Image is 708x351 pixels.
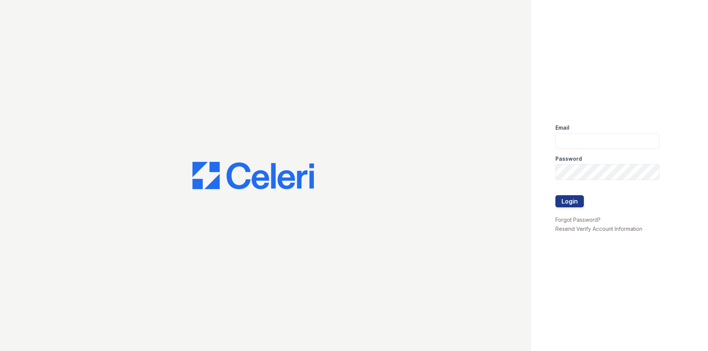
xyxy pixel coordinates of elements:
[555,216,601,223] a: Forgot Password?
[555,155,582,163] label: Password
[555,124,569,132] label: Email
[555,195,584,207] button: Login
[555,226,642,232] a: Resend Verify Account Information
[192,162,314,189] img: CE_Logo_Blue-a8612792a0a2168367f1c8372b55b34899dd931a85d93a1a3d3e32e68fde9ad4.png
